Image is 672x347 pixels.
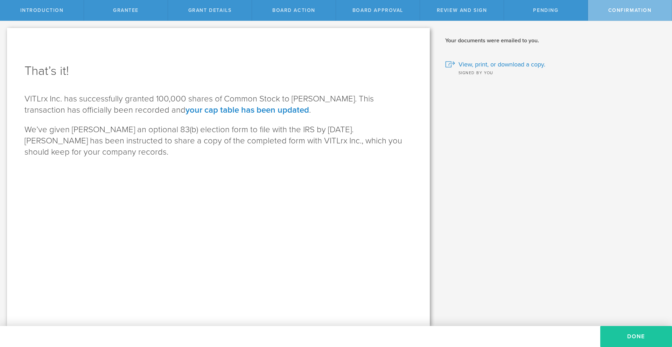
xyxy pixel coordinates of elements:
span: Board Approval [352,7,403,13]
span: Introduction [20,7,64,13]
span: Confirmation [608,7,652,13]
a: your cap table has been updated [185,105,309,115]
h2: Your documents were emailed to you. [445,37,661,44]
span: Pending [533,7,558,13]
button: Done [600,326,672,347]
span: Board Action [272,7,315,13]
p: VITLrx Inc. has successfully granted 100,000 shares of Common Stock to [PERSON_NAME]. This transa... [24,93,412,116]
span: View, print, or download a copy. [458,60,545,69]
span: Grant Details [188,7,232,13]
h1: That’s it! [24,63,412,79]
span: Review and Sign [437,7,487,13]
iframe: Chat Widget [637,292,672,326]
span: Grantee [113,7,139,13]
p: We’ve given [PERSON_NAME] an optional 83(b) election form to file with the IRS by [DATE] . [PERSO... [24,124,412,158]
div: Signed by you [445,69,661,76]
